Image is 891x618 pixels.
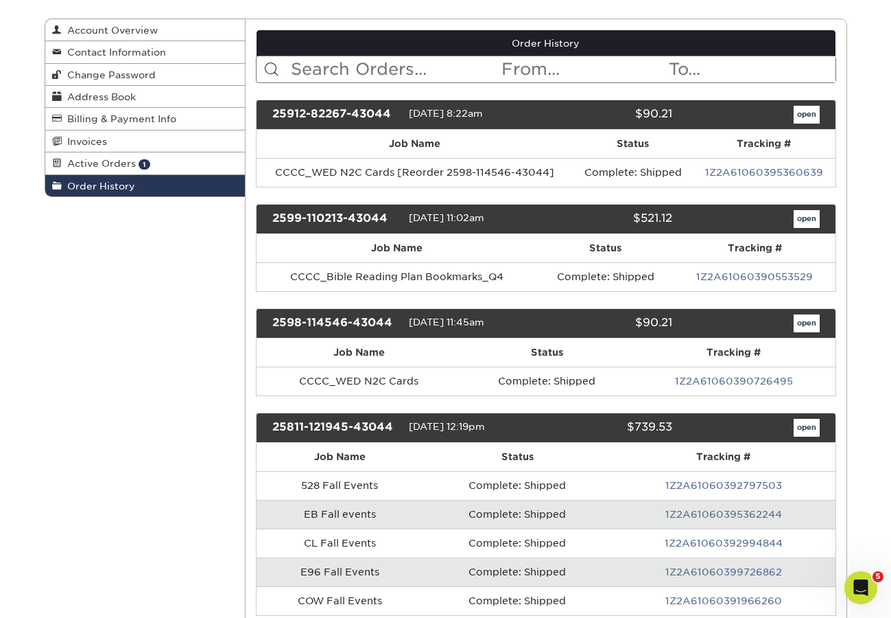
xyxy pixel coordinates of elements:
[423,586,612,615] td: Complete: Shipped
[45,108,246,130] a: Billing & Payment Info
[872,571,883,582] span: 5
[257,130,573,158] th: Job Name
[632,339,835,367] th: Tracking #
[573,130,693,158] th: Status
[45,86,246,108] a: Address Book
[536,106,682,124] div: $90.21
[257,234,537,262] th: Job Name
[45,41,246,63] a: Contact Information
[409,212,484,223] span: [DATE] 11:02am
[257,500,423,529] td: EB Fall events
[257,529,423,558] td: CL Fall Events
[794,314,820,332] a: open
[537,262,674,291] td: Complete: Shipped
[262,210,409,228] div: 2599-110213-43044
[844,571,877,604] iframe: Intercom live chat
[262,106,409,124] div: 25912-82267-43044
[262,419,409,437] div: 25811-121945-43044
[536,210,682,228] div: $521.12
[612,443,835,471] th: Tracking #
[262,314,409,332] div: 2598-114546-43044
[573,158,693,187] td: Complete: Shipped
[62,113,176,124] span: Billing & Payment Info
[257,586,423,615] td: COW Fall Events
[409,421,485,432] span: [DATE] 12:19pm
[665,509,782,520] a: 1Z2A61060395362244
[423,443,612,471] th: Status
[500,56,667,82] input: From...
[45,152,246,174] a: Active Orders 1
[289,56,500,82] input: Search Orders...
[462,339,632,367] th: Status
[139,159,150,170] span: 1
[696,271,813,282] a: 1Z2A61060390553529
[257,443,423,471] th: Job Name
[423,558,612,586] td: Complete: Shipped
[257,367,462,396] td: CCCC_WED N2C Cards
[257,558,423,586] td: E96 Fall Events
[665,566,782,577] a: 1Z2A61060399726862
[62,181,135,192] span: Order History
[45,19,246,41] a: Account Overview
[667,56,835,82] input: To...
[705,167,823,178] a: 1Z2A61060395360639
[794,210,820,228] a: open
[45,130,246,152] a: Invoices
[693,130,835,158] th: Tracking #
[537,234,674,262] th: Status
[423,471,612,500] td: Complete: Shipped
[665,480,782,491] a: 1Z2A61060392797503
[62,91,136,102] span: Address Book
[409,108,483,119] span: [DATE] 8:22am
[45,64,246,86] a: Change Password
[794,419,820,437] a: open
[423,500,612,529] td: Complete: Shipped
[794,106,820,124] a: open
[62,47,166,58] span: Contact Information
[45,175,246,196] a: Order History
[665,538,783,549] a: 1Z2A61060392994844
[536,419,682,437] div: $739.53
[257,262,537,291] td: CCCC_Bible Reading Plan Bookmarks_Q4
[462,367,632,396] td: Complete: Shipped
[409,317,484,328] span: [DATE] 11:45am
[674,234,835,262] th: Tracking #
[536,314,682,332] div: $90.21
[62,136,107,147] span: Invoices
[257,339,462,367] th: Job Name
[675,376,793,387] a: 1Z2A61060390726495
[62,25,158,36] span: Account Overview
[423,529,612,558] td: Complete: Shipped
[257,30,835,56] a: Order History
[665,595,782,606] a: 1Z2A61060391966260
[257,158,573,187] td: CCCC_WED N2C Cards [Reorder 2598-114546-43044]
[62,158,136,169] span: Active Orders
[257,471,423,500] td: 528 Fall Events
[62,69,156,80] span: Change Password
